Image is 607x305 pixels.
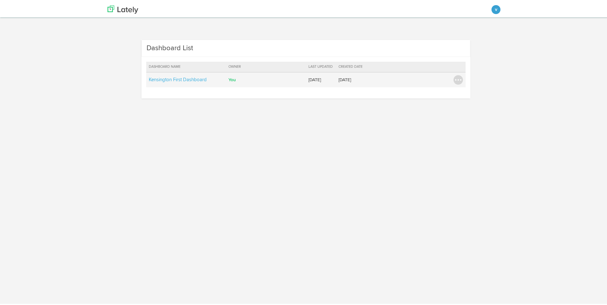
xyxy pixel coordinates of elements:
[453,74,463,83] img: icon_menu_button.svg
[226,71,306,86] td: You
[149,76,207,81] a: Kensington First Dashboard
[306,71,336,86] td: [DATE]
[336,71,366,86] td: [DATE]
[306,60,336,71] th: Last Updated
[146,60,226,71] th: Dashboard Name
[336,60,366,71] th: Created Date
[226,60,306,71] th: Owner
[108,4,138,12] img: logo_lately_bg_light.svg
[14,4,28,10] span: Help
[491,4,500,13] button: v
[147,42,193,52] h3: Dashboard List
